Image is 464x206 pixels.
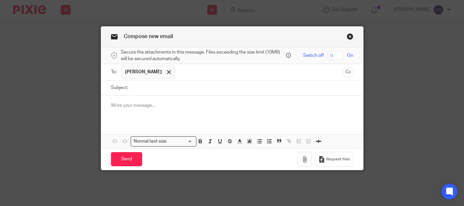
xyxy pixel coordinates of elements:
span: On [347,52,353,59]
span: Compose new email [124,34,173,39]
input: Send [111,152,142,166]
a: Close this dialog window [347,33,353,42]
span: [PERSON_NAME] [125,69,162,75]
button: Request files [315,152,353,167]
span: Switch off [303,52,324,59]
span: Normal text size [132,138,168,145]
button: Cc [343,67,353,77]
span: Request files [326,157,350,162]
label: Subject: [111,84,128,91]
div: Search for option [131,136,196,147]
span: Secure the attachments in this message. Files exceeding the size limit (10MB) will be secured aut... [121,49,285,62]
input: Search for option [168,138,192,145]
label: To: [111,69,118,75]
